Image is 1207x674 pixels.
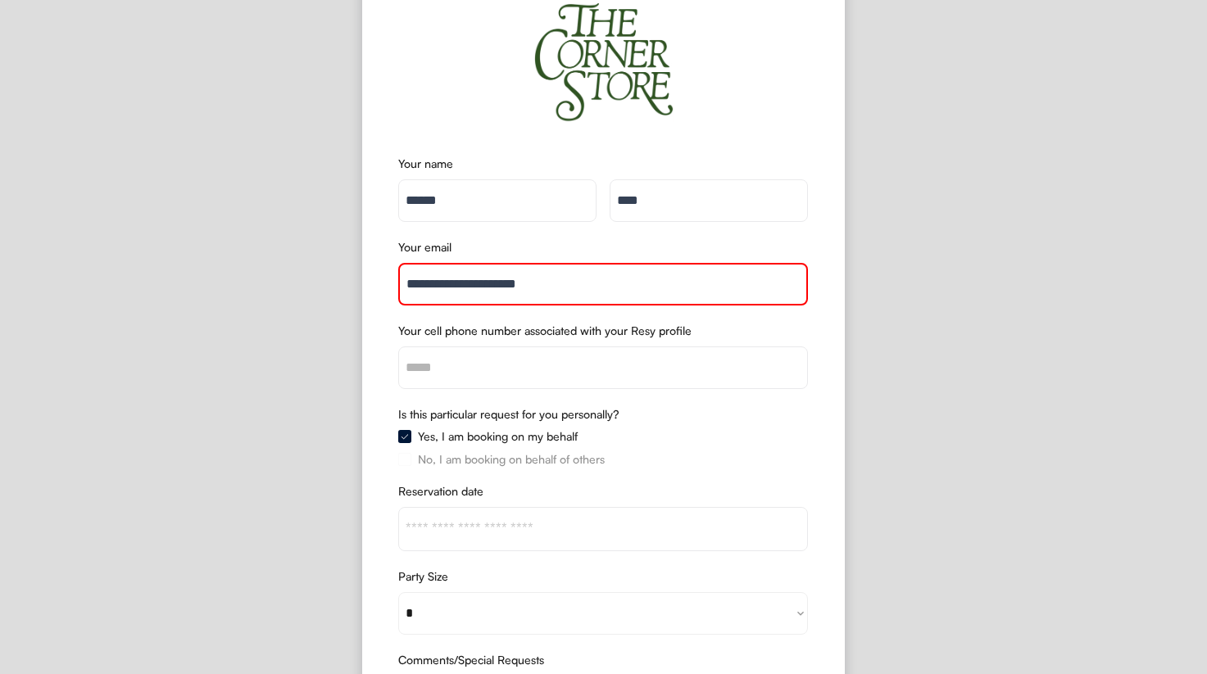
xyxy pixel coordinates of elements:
img: Group%2048096532.svg [398,430,411,443]
div: Your name [398,158,808,170]
div: Your email [398,242,808,253]
div: Is this particular request for you personally? [398,409,808,420]
div: Yes, I am booking on my behalf [418,431,578,442]
img: Rectangle%20315%20%281%29.svg [398,453,411,466]
div: Reservation date [398,486,808,497]
div: Party Size [398,571,808,582]
div: Your cell phone number associated with your Resy profile [398,325,808,337]
img: corner_store.png [534,3,674,122]
div: Comments/Special Requests [398,654,808,666]
div: No, I am booking on behalf of others [418,454,605,465]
